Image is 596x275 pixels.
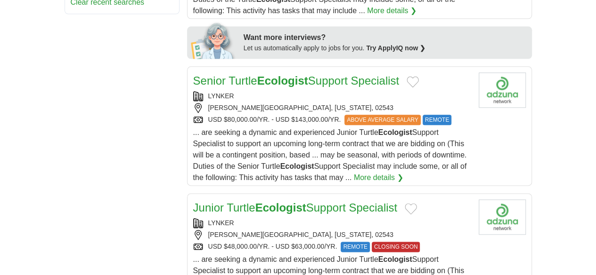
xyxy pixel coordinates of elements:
strong: Ecologist [378,128,412,136]
strong: Ecologist [255,201,306,214]
button: Add to favorite jobs [405,203,417,214]
strong: Ecologist [378,255,412,263]
a: More details ❯ [354,172,403,183]
div: LYNKER [193,218,471,228]
img: Company logo [479,72,526,108]
a: Senior TurtleEcologistSupport Specialist [193,74,400,87]
img: apply-iq-scientist.png [191,21,237,59]
span: REMOTE [423,115,451,125]
button: Add to favorite jobs [407,76,419,87]
a: Junior TurtleEcologistSupport Specialist [193,201,398,214]
div: LYNKER [193,91,471,101]
div: [PERSON_NAME][GEOGRAPHIC_DATA], [US_STATE], 02543 [193,103,471,113]
div: Let us automatically apply to jobs for you. [244,43,526,53]
span: ABOVE AVERAGE SALARY [344,115,421,125]
strong: Ecologist [257,74,308,87]
strong: Ecologist [280,162,314,170]
span: REMOTE [341,242,369,252]
span: ... are seeking a dynamic and experienced Junior Turtle Support Specialist to support an upcoming... [193,128,467,181]
a: Try ApplyIQ now ❯ [366,44,425,52]
div: USD $48,000.00/YR. - USD $63,000.00/YR. [193,242,471,252]
div: USD $80,000.00/YR. - USD $143,000.00/YR. [193,115,471,125]
a: More details ❯ [367,5,416,16]
span: CLOSING SOON [372,242,420,252]
div: Want more interviews? [244,32,526,43]
img: Company logo [479,199,526,235]
div: [PERSON_NAME][GEOGRAPHIC_DATA], [US_STATE], 02543 [193,230,471,240]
